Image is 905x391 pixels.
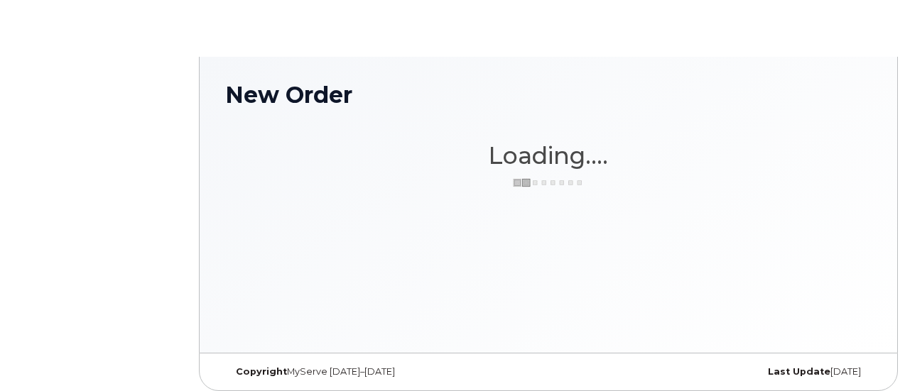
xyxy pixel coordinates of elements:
h1: New Order [225,82,872,107]
strong: Last Update [768,366,830,377]
img: ajax-loader-3a6953c30dc77f0bf724df975f13086db4f4c1262e45940f03d1251963f1bf2e.gif [513,177,584,188]
h1: Loading.... [225,143,872,168]
div: MyServe [DATE]–[DATE] [225,366,440,378]
strong: Copyright [236,366,287,377]
div: [DATE] [656,366,872,378]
